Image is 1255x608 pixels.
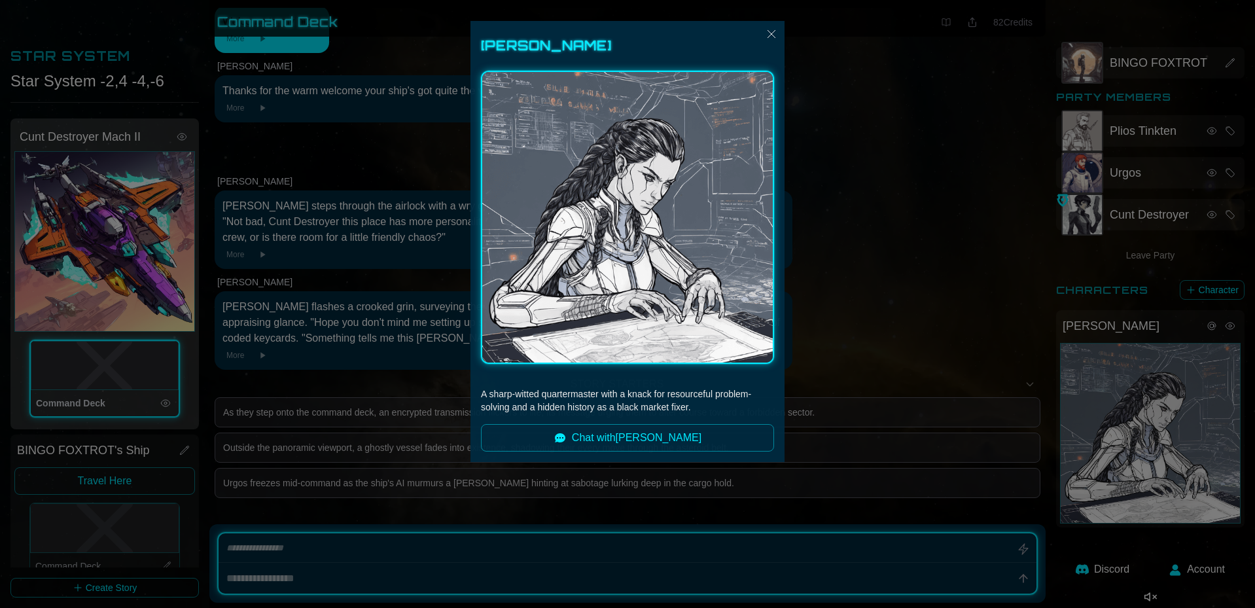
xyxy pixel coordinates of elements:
img: Tivra Solan [481,71,774,364]
div: [PERSON_NAME] [481,37,774,55]
img: Close [764,26,779,42]
p: A sharp-witted quartermaster with a knack for resourceful problem-solving and a hidden history as... [481,387,774,414]
button: Chat with[PERSON_NAME] [481,424,774,452]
